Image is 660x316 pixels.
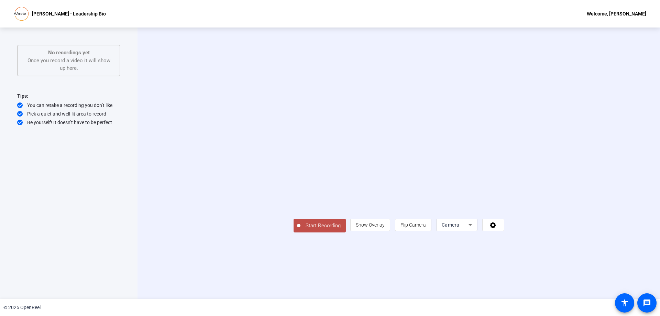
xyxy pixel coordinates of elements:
[14,7,29,21] img: OpenReel logo
[3,304,41,311] div: © 2025 OpenReel
[17,110,120,117] div: Pick a quiet and well-lit area to record
[17,119,120,126] div: Be yourself! It doesn’t have to be perfect
[356,222,385,228] span: Show Overlay
[620,299,629,307] mat-icon: accessibility
[32,10,106,18] p: [PERSON_NAME] - Leadership Bio
[400,222,426,228] span: Flip Camera
[17,102,120,109] div: You can retake a recording you don’t like
[350,219,390,231] button: Show Overlay
[294,219,346,232] button: Start Recording
[643,299,651,307] mat-icon: message
[300,222,346,230] span: Start Recording
[17,92,120,100] div: Tips:
[587,10,646,18] div: Welcome, [PERSON_NAME]
[25,49,113,57] p: No recordings yet
[442,222,460,228] span: Camera
[395,219,431,231] button: Flip Camera
[25,49,113,72] div: Once you record a video it will show up here.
